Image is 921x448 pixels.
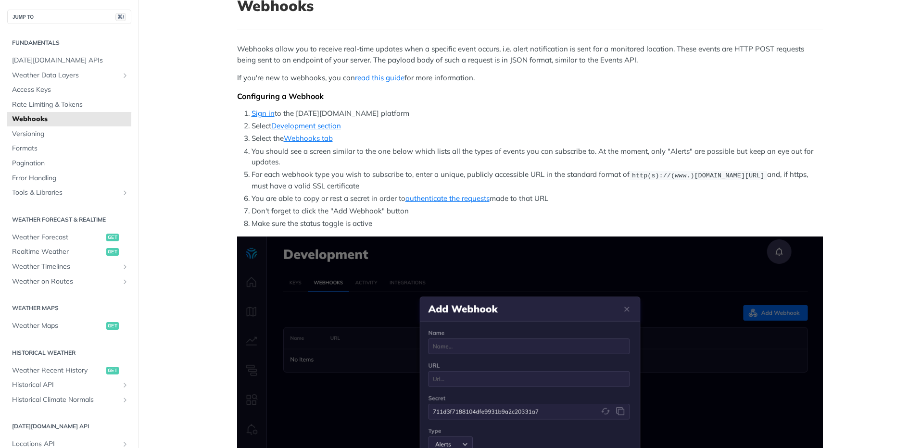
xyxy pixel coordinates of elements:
[252,218,823,229] li: Make sure the status toggle is active
[7,304,131,312] h2: Weather Maps
[252,133,823,144] li: Select the
[7,98,131,112] a: Rate Limiting & Tokens
[12,395,119,405] span: Historical Climate Normals
[7,156,131,171] a: Pagination
[12,233,104,242] span: Weather Forecast
[7,230,131,245] a: Weather Forecastget
[7,245,131,259] a: Realtime Weatherget
[271,121,341,130] a: Development section
[12,188,119,198] span: Tools & Libraries
[7,127,131,141] a: Versioning
[7,393,131,407] a: Historical Climate NormalsShow subpages for Historical Climate Normals
[12,277,119,286] span: Weather on Routes
[7,112,131,126] a: Webhooks
[12,144,129,153] span: Formats
[252,146,823,168] li: You should see a screen similar to the one below which lists all the types of events you can subs...
[632,172,764,179] span: http(s)://(www.)[DOMAIN_NAME][URL]
[7,363,131,378] a: Weather Recent Historyget
[12,321,104,331] span: Weather Maps
[7,274,131,289] a: Weather on RoutesShow subpages for Weather on Routes
[355,73,404,82] a: read this guide
[12,129,129,139] span: Versioning
[12,174,129,183] span: Error Handling
[7,10,131,24] button: JUMP TO⌘/
[7,186,131,200] a: Tools & LibrariesShow subpages for Tools & Libraries
[12,56,129,65] span: [DATE][DOMAIN_NAME] APIs
[7,53,131,68] a: [DATE][DOMAIN_NAME] APIs
[284,134,333,143] a: Webhooks tab
[121,440,129,448] button: Show subpages for Locations API
[7,422,131,431] h2: [DATE][DOMAIN_NAME] API
[106,248,119,256] span: get
[12,71,119,80] span: Weather Data Layers
[106,234,119,241] span: get
[106,322,119,330] span: get
[7,83,131,97] a: Access Keys
[12,159,129,168] span: Pagination
[252,121,823,132] li: Select
[252,109,275,118] a: Sign in
[7,171,131,186] a: Error Handling
[237,44,823,65] p: Webhooks allow you to receive real-time updates when a specific event occurs, i.e. alert notifica...
[7,215,131,224] h2: Weather Forecast & realtime
[7,38,131,47] h2: Fundamentals
[252,169,823,191] li: For each webhook type you wish to subscribe to, enter a unique, publicly accessible URL in the st...
[121,263,129,271] button: Show subpages for Weather Timelines
[12,247,104,257] span: Realtime Weather
[237,73,823,84] p: If you're new to webhooks, you can for more information.
[7,348,131,357] h2: Historical Weather
[121,381,129,389] button: Show subpages for Historical API
[12,100,129,110] span: Rate Limiting & Tokens
[7,68,131,83] a: Weather Data LayersShow subpages for Weather Data Layers
[121,396,129,404] button: Show subpages for Historical Climate Normals
[12,380,119,390] span: Historical API
[12,262,119,272] span: Weather Timelines
[115,13,126,21] span: ⌘/
[252,193,823,204] li: You are able to copy or rest a secret in order to made to that URL
[7,378,131,392] a: Historical APIShow subpages for Historical API
[405,194,490,203] a: authenticate the requests
[12,85,129,95] span: Access Keys
[121,72,129,79] button: Show subpages for Weather Data Layers
[252,108,823,119] li: to the [DATE][DOMAIN_NAME] platform
[12,366,104,375] span: Weather Recent History
[7,319,131,333] a: Weather Mapsget
[237,91,823,101] div: Configuring a Webhook
[7,260,131,274] a: Weather TimelinesShow subpages for Weather Timelines
[7,141,131,156] a: Formats
[121,189,129,197] button: Show subpages for Tools & Libraries
[121,278,129,286] button: Show subpages for Weather on Routes
[12,114,129,124] span: Webhooks
[252,206,823,217] li: Don't forget to click the "Add Webhook" button
[106,367,119,374] span: get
